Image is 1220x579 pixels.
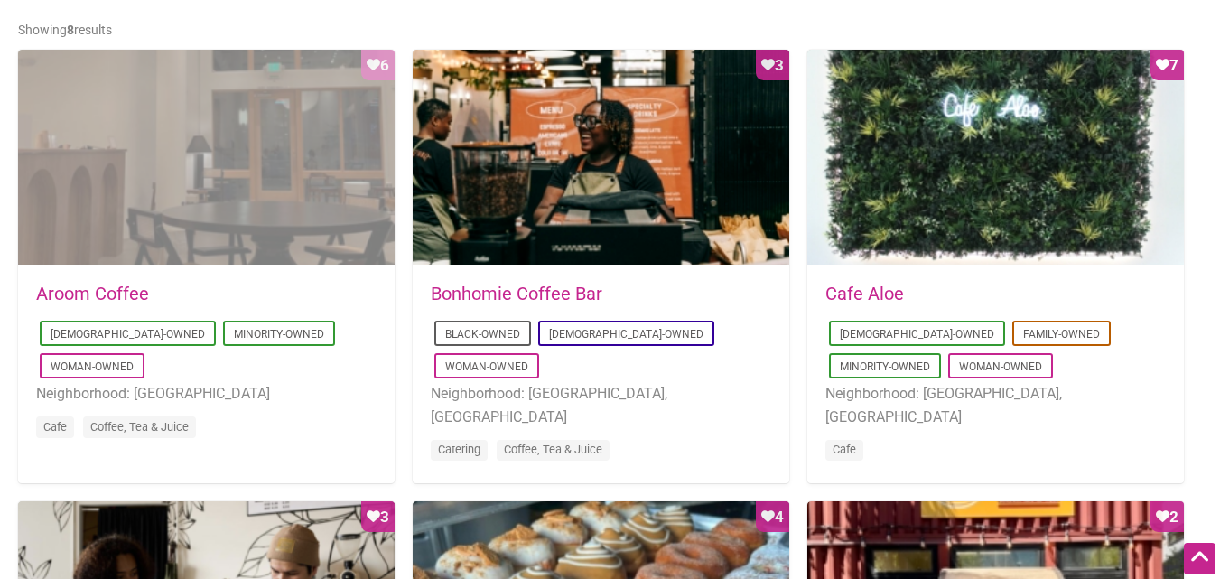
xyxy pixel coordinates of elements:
[36,382,377,406] li: Neighborhood: [GEOGRAPHIC_DATA]
[431,382,771,428] li: Neighborhood: [GEOGRAPHIC_DATA], [GEOGRAPHIC_DATA]
[833,443,856,456] a: Cafe
[1184,543,1215,574] div: Scroll Back to Top
[959,360,1042,373] a: Woman-Owned
[840,328,994,341] a: [DEMOGRAPHIC_DATA]-Owned
[51,328,205,341] a: [DEMOGRAPHIC_DATA]-Owned
[43,420,67,434] a: Cafe
[36,283,149,304] a: Aroom Coffee
[90,420,189,434] a: Coffee, Tea & Juice
[825,283,904,304] a: Cafe Aloe
[234,328,324,341] a: Minority-Owned
[431,283,602,304] a: Bonhomie Coffee Bar
[840,360,930,373] a: Minority-Owned
[825,382,1166,428] li: Neighborhood: [GEOGRAPHIC_DATA], [GEOGRAPHIC_DATA]
[51,360,134,373] a: Woman-Owned
[18,23,112,37] span: Showing results
[438,443,480,456] a: Catering
[549,328,703,341] a: [DEMOGRAPHIC_DATA]-Owned
[1023,328,1100,341] a: Family-Owned
[67,23,74,37] b: 8
[445,328,520,341] a: Black-Owned
[504,443,602,456] a: Coffee, Tea & Juice
[445,360,528,373] a: Woman-Owned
